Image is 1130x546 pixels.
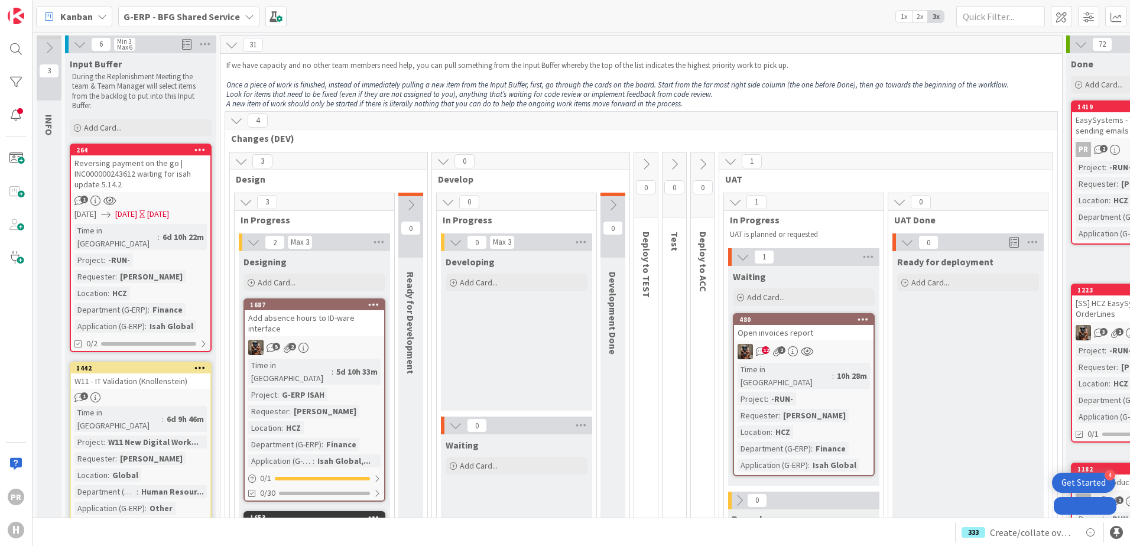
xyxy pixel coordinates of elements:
[405,272,417,374] span: Ready for Development
[772,425,793,438] div: HCZ
[323,438,359,451] div: Finance
[245,300,384,310] div: 1687
[74,320,145,333] div: Application (G-ERP)
[738,442,811,455] div: Department (G-ERP)
[918,235,939,249] span: 0
[1071,58,1093,70] span: Done
[226,80,1009,90] em: Once a piece of work is finished, instead of immediately pulling a new item from the Input Buffer...
[147,502,176,515] div: Other
[467,235,487,249] span: 0
[248,113,268,128] span: 4
[990,525,1074,539] span: Create/collate overview of Facility applications
[160,230,207,243] div: 6d 10h 22m
[693,180,713,194] span: 0
[1087,428,1099,440] span: 0/1
[260,472,271,485] span: 0 / 1
[664,180,684,194] span: 0
[39,64,59,78] span: 3
[1076,325,1091,340] img: VK
[747,292,785,303] span: Add Card...
[74,208,96,220] span: [DATE]
[74,502,145,515] div: Application (G-ERP)
[76,364,210,372] div: 1442
[1076,142,1091,157] div: PR
[245,340,384,355] div: VK
[109,287,130,300] div: HCZ
[401,221,421,235] span: 0
[231,132,1043,144] span: Changes (DEV)
[241,214,379,226] span: In Progress
[76,146,210,154] div: 264
[115,452,117,465] span: :
[438,173,615,185] span: Develop
[896,11,912,22] span: 1x
[493,239,511,245] div: Max 3
[732,513,765,525] span: Rework
[813,442,849,455] div: Finance
[733,313,875,476] a: 480Open invoices reportVKTime in [GEOGRAPHIC_DATA]:10h 28mProject:-RUN-Requester:[PERSON_NAME]Loc...
[226,61,1056,70] p: If we have capacity and no other team members need help, you can pull something from the Input Bu...
[912,11,928,22] span: 2x
[8,8,24,24] img: Visit kanbanzone.com
[260,487,275,499] span: 0/30
[1085,79,1123,90] span: Add Card...
[74,452,115,465] div: Requester
[74,485,137,498] div: Department (G-ERP)
[734,344,874,359] div: VK
[928,11,944,22] span: 3x
[1109,194,1110,207] span: :
[74,224,158,250] div: Time in [GEOGRAPHIC_DATA]
[147,208,169,220] div: [DATE]
[762,346,769,354] span: 12
[641,232,652,298] span: Deploy to TEST
[1076,377,1109,390] div: Location
[245,512,384,523] div: 1653
[164,412,207,425] div: 6d 9h 46m
[109,469,141,482] div: Global
[137,485,138,498] span: :
[265,235,285,249] span: 2
[607,272,619,355] span: Development Done
[1076,493,1091,509] div: FA
[124,11,240,22] b: G-ERP - BFG Shared Service
[730,230,869,239] p: UAT is planned or requested
[74,469,108,482] div: Location
[257,195,277,209] span: 3
[272,343,280,350] span: 5
[738,392,767,405] div: Project
[243,38,263,52] span: 31
[8,489,24,505] div: PR
[248,388,277,401] div: Project
[245,471,384,486] div: 0/1
[115,208,137,220] span: [DATE]
[603,221,623,235] span: 0
[71,363,210,389] div: 1442W11 - IT Validation (Knollenstein)
[71,363,210,373] div: 1442
[1076,194,1109,207] div: Location
[72,72,209,110] p: During the Replenishment Meeting the team & Team Manager will select items from the backlog to pu...
[780,409,849,422] div: [PERSON_NAME]
[117,38,131,44] div: Min 3
[1116,496,1123,504] span: 1
[158,230,160,243] span: :
[291,405,359,418] div: [PERSON_NAME]
[1109,377,1110,390] span: :
[747,493,767,508] span: 0
[313,454,314,467] span: :
[734,325,874,340] div: Open invoices report
[103,253,105,266] span: :
[243,298,385,502] a: 1687Add absence hours to ID-ware interfaceVKTime in [GEOGRAPHIC_DATA]:5d 10h 33mProject:G-ERP ISA...
[730,214,869,226] span: In Progress
[771,425,772,438] span: :
[277,388,279,401] span: :
[258,277,296,288] span: Add Card...
[443,214,582,226] span: In Progress
[74,406,162,432] div: Time in [GEOGRAPHIC_DATA]
[74,287,108,300] div: Location
[894,214,1033,226] span: UAT Done
[1105,344,1106,357] span: :
[332,365,333,378] span: :
[460,277,498,288] span: Add Card...
[226,99,683,109] em: A new item of work should only be started if there is literally nothing that you can do to help t...
[80,196,88,203] span: 1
